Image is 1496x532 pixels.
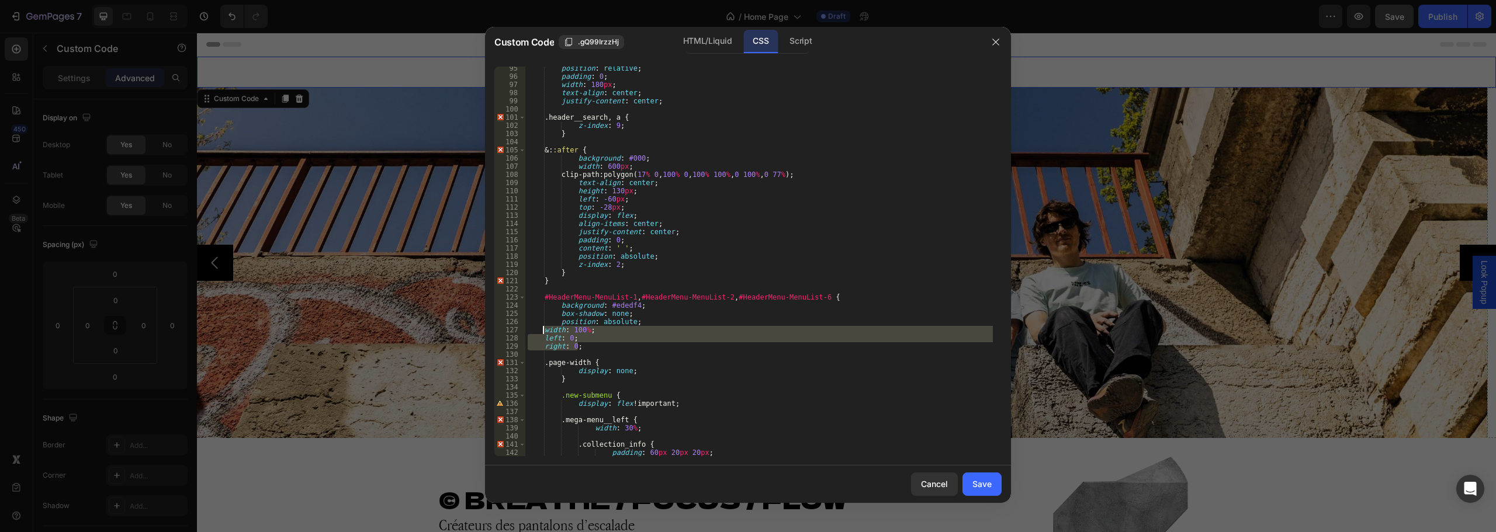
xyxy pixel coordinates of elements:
[494,179,525,187] div: 109
[674,30,741,53] div: HTML/Liquid
[494,391,525,399] div: 135
[494,318,525,326] div: 126
[743,30,778,53] div: CSS
[494,72,525,81] div: 96
[578,37,619,47] span: .gQ99IrzzHj
[962,472,1002,496] button: Save
[911,472,958,496] button: Cancel
[576,266,624,284] p: Homme
[494,171,525,179] div: 108
[15,61,64,71] div: Custom Code
[494,81,525,89] div: 97
[921,478,948,490] div: Cancel
[633,391,647,405] button: Dot
[494,130,525,138] div: 103
[614,391,628,405] button: Dot
[494,220,525,228] div: 114
[671,266,715,284] p: Femme
[1456,475,1484,503] div: Open Intercom Messenger
[494,342,525,350] div: 129
[494,187,525,195] div: 110
[494,310,525,318] div: 125
[494,195,525,203] div: 111
[494,432,525,440] div: 140
[494,105,525,113] div: 100
[241,450,780,483] h2: © BREATHE / FOCUS / FLOW
[494,35,554,49] span: Custom Code
[494,260,525,269] div: 119
[242,484,779,500] p: Créateurs des pantalons d’escalade
[1282,228,1293,272] span: Look Popup
[494,252,525,260] div: 118
[494,203,525,211] div: 112
[494,448,525,457] div: 142
[494,424,525,432] div: 139
[780,30,821,53] div: Script
[494,367,525,375] div: 132
[972,478,992,490] div: Save
[494,269,525,277] div: 120
[494,138,525,146] div: 104
[494,89,525,97] div: 98
[494,277,525,285] div: 121
[494,301,525,310] div: 124
[494,244,525,252] div: 117
[671,391,686,405] button: Dot
[494,211,525,220] div: 113
[494,162,525,171] div: 107
[494,113,525,121] div: 101
[557,259,643,291] button: <p>Homme</p>
[494,285,525,293] div: 122
[559,35,624,49] button: .gQ99IrzzHj
[494,64,525,72] div: 95
[494,236,525,244] div: 116
[494,293,525,301] div: 123
[494,97,525,105] div: 99
[494,146,525,154] div: 105
[494,228,525,236] div: 115
[494,383,525,391] div: 134
[494,334,525,342] div: 128
[494,359,525,367] div: 131
[494,408,525,416] div: 137
[856,424,991,528] img: gempages_578941619886096993-a5c7e9a5-1fb4-492c-b23c-3f29d6ebd7be.png
[494,154,525,162] div: 106
[494,350,525,359] div: 130
[652,391,667,405] button: Dot
[652,259,733,291] button: <p>Femme</p>
[494,375,525,383] div: 133
[494,399,525,408] div: 136
[494,440,525,448] div: 141
[494,326,525,334] div: 127
[494,416,525,424] div: 138
[494,121,525,130] div: 102
[1263,212,1299,248] button: Carousel Next Arrow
